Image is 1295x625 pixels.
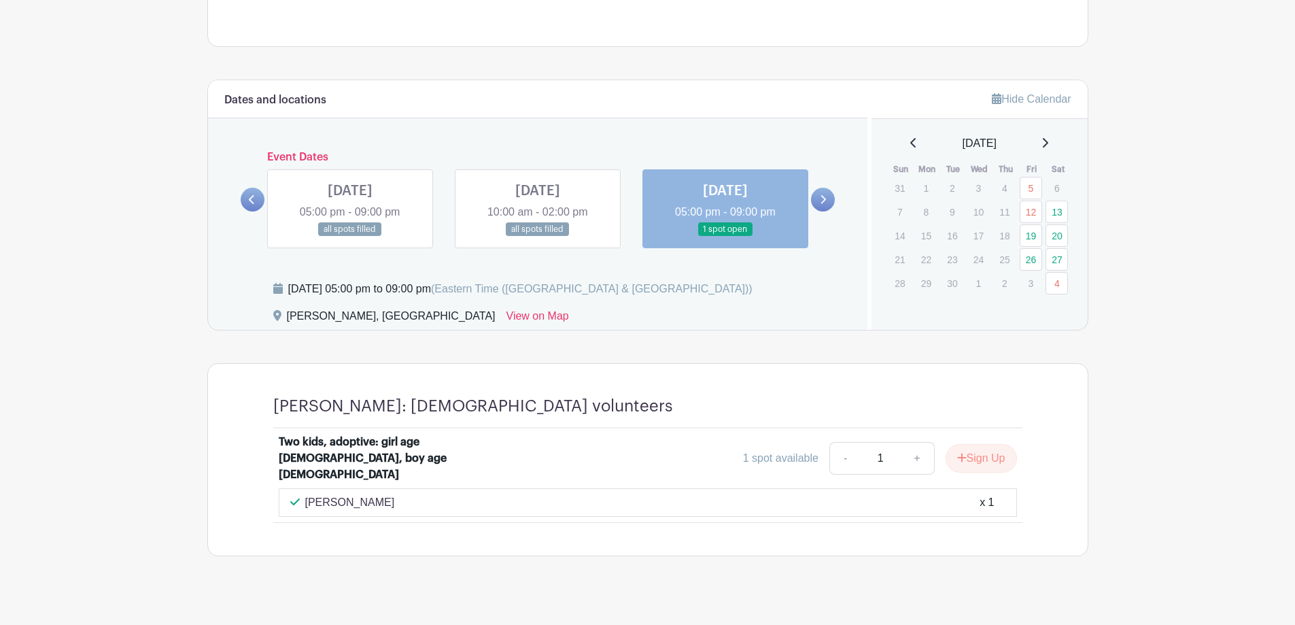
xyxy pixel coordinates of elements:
[980,494,994,511] div: x 1
[941,249,963,270] p: 23
[888,273,911,294] p: 28
[946,444,1017,473] button: Sign Up
[915,178,937,199] p: 1
[305,494,395,511] p: [PERSON_NAME]
[1046,201,1068,223] a: 13
[431,283,753,294] span: (Eastern Time ([GEOGRAPHIC_DATA] & [GEOGRAPHIC_DATA]))
[992,93,1071,105] a: Hide Calendar
[888,178,911,199] p: 31
[1046,178,1068,199] p: 6
[915,201,937,222] p: 8
[1020,224,1042,247] a: 19
[941,201,963,222] p: 9
[888,163,914,176] th: Sun
[273,396,673,416] h4: [PERSON_NAME]: [DEMOGRAPHIC_DATA] volunteers
[963,135,997,152] span: [DATE]
[1019,163,1046,176] th: Fri
[888,201,911,222] p: 7
[506,308,569,330] a: View on Map
[1020,201,1042,223] a: 12
[1020,273,1042,294] p: 3
[941,225,963,246] p: 16
[993,201,1016,222] p: 11
[1020,248,1042,271] a: 26
[829,442,861,475] a: -
[915,273,937,294] p: 29
[940,163,967,176] th: Tue
[287,308,496,330] div: [PERSON_NAME], [GEOGRAPHIC_DATA]
[914,163,941,176] th: Mon
[993,273,1016,294] p: 2
[967,273,990,294] p: 1
[967,249,990,270] p: 24
[967,163,993,176] th: Wed
[288,281,753,297] div: [DATE] 05:00 pm to 09:00 pm
[888,225,911,246] p: 14
[993,178,1016,199] p: 4
[1046,224,1068,247] a: 20
[967,225,990,246] p: 17
[941,178,963,199] p: 2
[224,94,326,107] h6: Dates and locations
[1020,177,1042,199] a: 5
[993,225,1016,246] p: 18
[279,434,447,483] div: Two kids, adoptive: girl age [DEMOGRAPHIC_DATA], boy age [DEMOGRAPHIC_DATA]
[967,178,990,199] p: 3
[1046,248,1068,271] a: 27
[888,249,911,270] p: 21
[900,442,934,475] a: +
[941,273,963,294] p: 30
[264,151,812,164] h6: Event Dates
[915,225,937,246] p: 15
[993,249,1016,270] p: 25
[1046,272,1068,294] a: 4
[1045,163,1071,176] th: Sat
[743,450,818,467] div: 1 spot available
[992,163,1019,176] th: Thu
[967,201,990,222] p: 10
[915,249,937,270] p: 22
